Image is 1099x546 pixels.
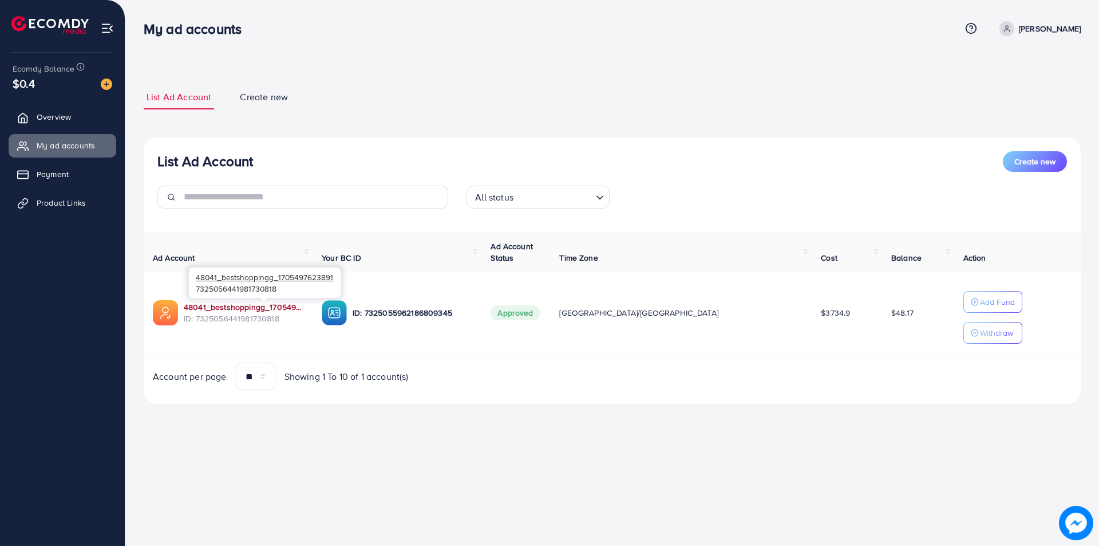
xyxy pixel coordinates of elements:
img: logo [11,16,89,34]
span: 48041_bestshoppingg_1705497623891 [196,272,333,282]
a: My ad accounts [9,134,116,157]
span: Your BC ID [322,252,361,264]
span: List Ad Account [147,91,211,104]
span: Payment [37,168,69,180]
span: Cost [821,252,837,264]
span: Ad Account Status [491,241,533,264]
a: Payment [9,163,116,186]
span: All status [473,189,516,206]
span: Product Links [37,197,86,209]
h3: List Ad Account [157,153,253,170]
a: [PERSON_NAME] [995,21,1081,36]
span: Account per page [153,370,227,383]
p: ID: 7325055962186809345 [353,306,472,320]
span: Ecomdy Balance [13,63,74,74]
span: Ad Account [153,252,195,264]
div: 7325056441981730818 [189,268,341,298]
span: Create new [1014,156,1055,167]
span: Create new [240,91,288,104]
p: Withdraw [980,326,1013,340]
span: $0.4 [13,75,35,92]
span: [GEOGRAPHIC_DATA]/[GEOGRAPHIC_DATA] [559,307,718,319]
img: ic-ads-acc.e4c84228.svg [153,300,178,325]
p: Add Fund [980,295,1015,309]
h3: My ad accounts [144,21,251,37]
img: image [101,78,112,90]
span: Time Zone [559,252,598,264]
span: Action [963,252,986,264]
span: Showing 1 To 10 of 1 account(s) [284,370,409,383]
span: My ad accounts [37,140,95,151]
button: Add Fund [963,291,1022,313]
span: Balance [891,252,922,264]
img: menu [101,22,114,35]
a: Overview [9,105,116,128]
a: Product Links [9,191,116,214]
div: Search for option [467,186,610,209]
span: ID: 7325056441981730818 [184,313,303,324]
p: [PERSON_NAME] [1019,22,1081,36]
button: Withdraw [963,322,1022,344]
span: Approved [491,305,540,320]
img: image [1059,506,1093,540]
button: Create new [1003,151,1067,172]
span: $48.17 [891,307,914,319]
span: $3734.9 [821,307,850,319]
input: Search for option [517,187,591,206]
img: ic-ba-acc.ded83a64.svg [322,300,347,325]
a: 48041_bestshoppingg_1705497623891 [184,301,303,313]
span: Overview [37,111,71,123]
